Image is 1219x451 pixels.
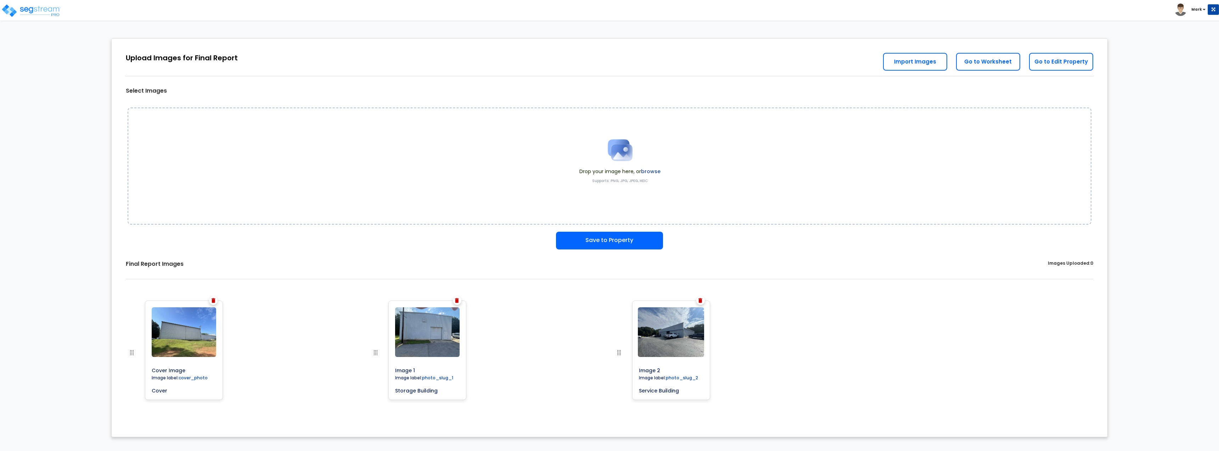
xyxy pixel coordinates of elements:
input: Cover [149,384,219,394]
img: Trash Icon [455,298,459,303]
div: Upload Images for Final Report [126,53,238,63]
img: Upload Icon [602,132,638,168]
b: Mark [1191,7,1202,12]
label: Supports: PNG, JPG, JPEG, HEIC [592,178,648,183]
span: 0 [1090,260,1093,266]
label: browse [641,168,661,175]
button: Save to Property [556,232,663,249]
label: Image label: [392,375,456,383]
label: photo_slug_2 [666,375,698,381]
img: logo_pro_r.png [1,4,61,18]
label: Image label: [636,375,701,383]
a: Import Images [883,53,947,71]
img: drag handle [615,348,623,357]
a: Go to Edit Property [1029,53,1093,71]
img: drag handle [128,348,136,357]
label: Select Images [126,87,167,95]
label: Image label: [149,375,210,383]
span: Drop your image here, or [579,168,661,175]
img: avatar.png [1174,4,1187,16]
img: drag handle [371,348,380,357]
label: Final Report Images [126,260,184,268]
label: photo_slug_1 [422,375,453,381]
img: Trash Icon [698,298,702,303]
a: Go to Worksheet [956,53,1020,71]
input: Service Building [636,384,706,394]
img: Trash Icon [212,298,215,303]
input: Storage Building [392,384,462,394]
label: Images Uploaded: [1048,260,1093,268]
label: cover_photo [179,375,208,381]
